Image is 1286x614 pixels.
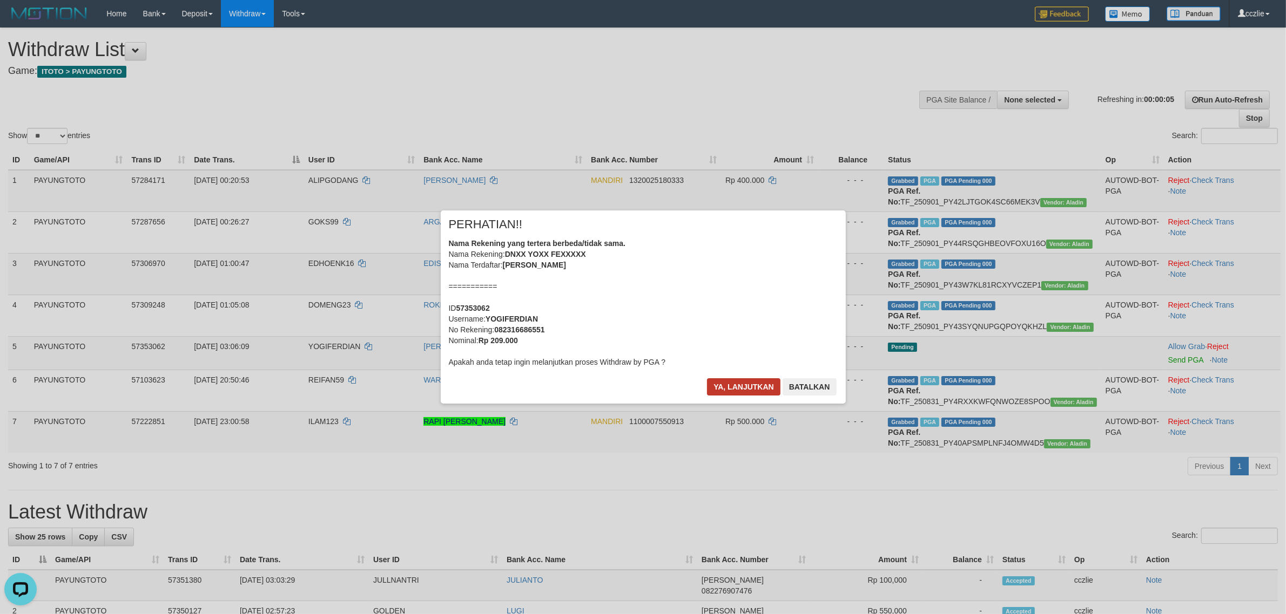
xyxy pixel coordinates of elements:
[486,315,538,323] b: YOGIFERDIAN
[707,378,780,395] button: Ya, lanjutkan
[4,4,37,37] button: Open LiveChat chat widget
[449,219,523,230] span: PERHATIAN!!
[783,378,837,395] button: Batalkan
[449,238,838,367] div: Nama Rekening: Nama Terdaftar: =========== ID Username: No Rekening: Nominal: Apakah anda tetap i...
[456,304,490,312] b: 57353062
[449,239,626,248] b: Nama Rekening yang tertera berbeda/tidak sama.
[479,336,518,345] b: Rp 209.000
[505,250,586,258] b: DNXX YOXX FEXXXXX
[503,261,566,269] b: [PERSON_NAME]
[494,325,544,334] b: 082316686551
